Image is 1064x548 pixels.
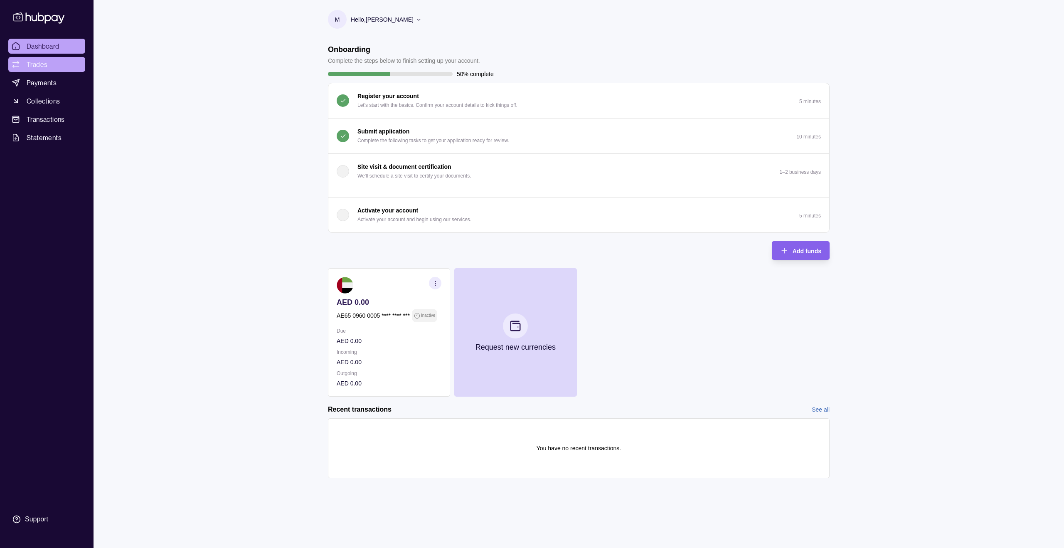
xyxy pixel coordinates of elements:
[357,101,517,110] p: Let's start with the basics. Confirm your account details to kick things off.
[812,405,830,414] a: See all
[796,134,821,140] p: 10 minutes
[780,169,821,175] p: 1–2 business days
[357,136,509,145] p: Complete the following tasks to get your application ready for review.
[799,99,821,104] p: 5 minutes
[328,83,829,118] button: Register your account Let's start with the basics. Confirm your account details to kick things of...
[357,91,419,101] p: Register your account
[337,369,441,378] p: Outgoing
[8,57,85,72] a: Trades
[335,15,340,24] p: m
[799,213,821,219] p: 5 minutes
[27,41,59,51] span: Dashboard
[337,348,441,357] p: Incoming
[328,45,480,54] h1: Onboarding
[27,114,65,124] span: Transactions
[8,39,85,54] a: Dashboard
[8,112,85,127] a: Transactions
[328,56,480,65] p: Complete the steps below to finish setting up your account.
[357,127,409,136] p: Submit application
[351,15,414,24] p: Hello, [PERSON_NAME]
[8,130,85,145] a: Statements
[772,241,830,260] button: Add funds
[27,96,60,106] span: Collections
[454,268,576,397] button: Request new currencies
[337,326,441,336] p: Due
[475,343,556,352] p: Request new currencies
[328,154,829,189] button: Site visit & document certification We'll schedule a site visit to certify your documents.1–2 bus...
[8,75,85,90] a: Payments
[337,379,441,388] p: AED 0.00
[457,69,494,79] p: 50% complete
[8,94,85,109] a: Collections
[537,444,621,453] p: You have no recent transactions.
[337,298,441,307] p: AED 0.00
[793,248,821,254] span: Add funds
[27,78,57,88] span: Payments
[357,215,471,224] p: Activate your account and begin using our services.
[328,118,829,153] button: Submit application Complete the following tasks to get your application ready for review.10 minutes
[421,311,435,320] p: Inactive
[337,336,441,346] p: AED 0.00
[357,206,418,215] p: Activate your account
[357,171,471,180] p: We'll schedule a site visit to certify your documents.
[337,277,353,294] img: ae
[328,189,829,197] div: Site visit & document certification We'll schedule a site visit to certify your documents.1–2 bus...
[357,162,451,171] p: Site visit & document certification
[337,358,441,367] p: AED 0.00
[27,59,47,69] span: Trades
[8,511,85,528] a: Support
[328,405,392,414] h2: Recent transactions
[328,197,829,232] button: Activate your account Activate your account and begin using our services.5 minutes
[27,133,62,143] span: Statements
[25,515,48,524] div: Support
